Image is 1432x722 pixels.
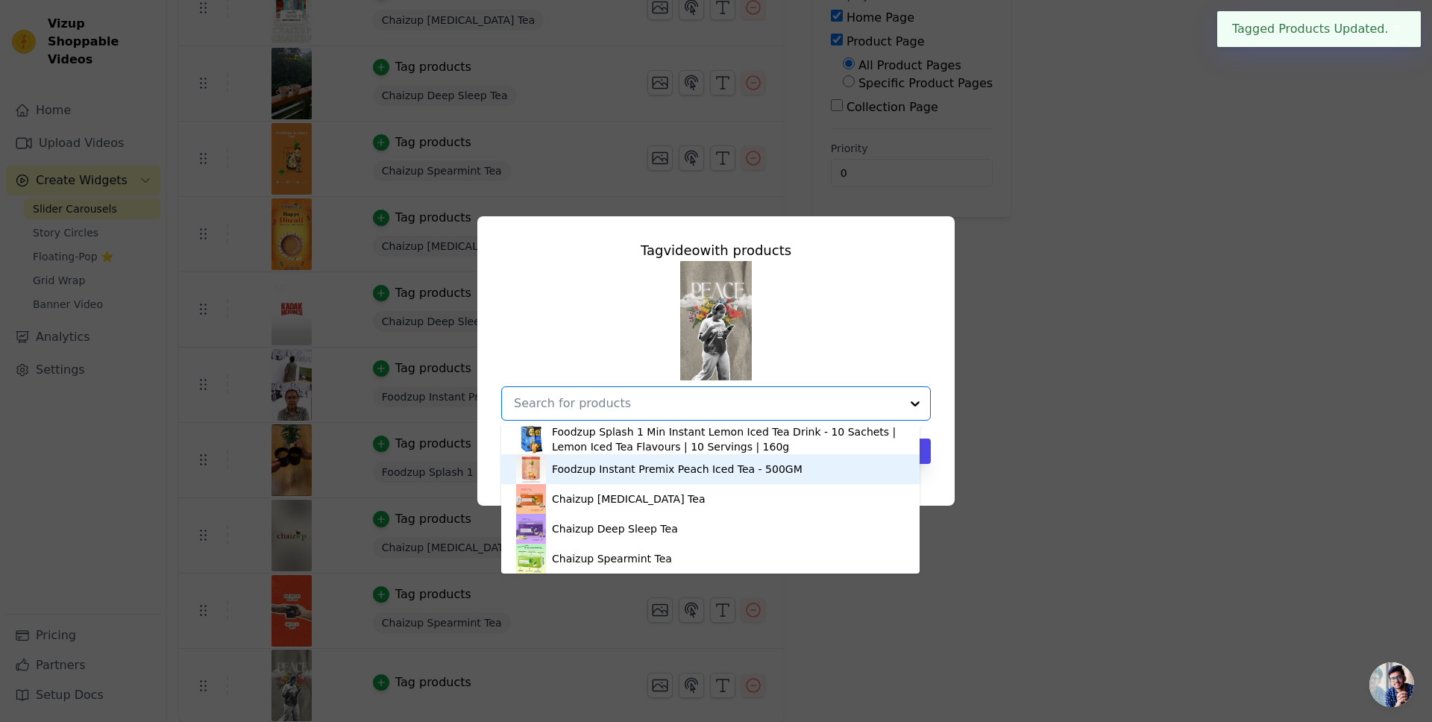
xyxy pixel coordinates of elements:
[1217,11,1421,47] div: Tagged Products Updated.
[552,462,803,477] div: Foodzup Instant Premix Peach Iced Tea - 500GM
[552,551,672,566] div: Chaizup Spearmint Tea
[516,454,546,484] img: product thumbnail
[552,424,905,454] div: Foodzup Splash 1 Min Instant Lemon Iced Tea Drink - 10 Sachets | Lemon Iced Tea Flavours | 10 Ser...
[514,395,900,412] input: Search for products
[516,544,546,574] img: product thumbnail
[501,240,931,261] div: Tag video with products
[516,514,546,544] img: product thumbnail
[516,424,546,454] img: product thumbnail
[1369,662,1414,707] a: Open chat
[516,484,546,514] img: product thumbnail
[680,261,752,380] img: vizup-images-aafc.jpg
[1389,20,1406,38] button: Close
[552,521,678,536] div: Chaizup Deep Sleep Tea
[552,492,705,506] div: Chaizup [MEDICAL_DATA] Tea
